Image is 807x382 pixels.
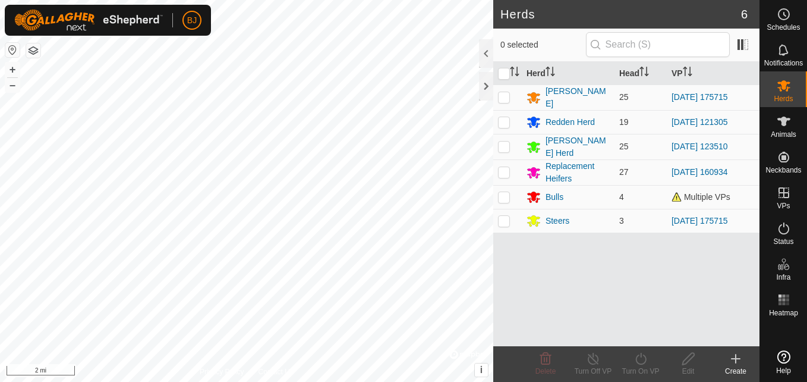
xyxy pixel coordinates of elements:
span: Herds [774,95,793,102]
span: 25 [619,142,629,151]
span: 4 [619,192,624,202]
div: Bulls [546,191,563,203]
div: Turn On VP [617,366,664,377]
div: [PERSON_NAME] [546,85,610,110]
span: 27 [619,167,629,177]
a: [DATE] 121305 [672,117,728,127]
p-sorticon: Activate to sort [639,68,649,78]
a: [DATE] 123510 [672,142,728,151]
th: Head [614,62,667,85]
span: Status [773,238,793,245]
div: Steers [546,215,569,227]
a: Contact Us [259,367,294,377]
span: i [480,365,483,375]
span: Neckbands [765,167,801,174]
div: Turn Off VP [569,366,617,377]
th: Herd [522,62,614,85]
button: + [5,62,20,77]
span: Notifications [764,60,803,67]
button: Reset Map [5,43,20,57]
div: Redden Herd [546,116,595,129]
button: – [5,78,20,92]
span: Animals [771,131,796,138]
p-sorticon: Activate to sort [510,68,519,78]
span: Infra [776,274,790,281]
span: Help [776,367,791,374]
a: [DATE] 175715 [672,216,728,226]
span: 6 [741,5,748,23]
img: Gallagher Logo [14,10,163,31]
div: Edit [664,366,712,377]
p-sorticon: Activate to sort [683,68,692,78]
button: i [475,364,488,377]
span: 0 selected [500,39,586,51]
a: Help [760,346,807,379]
button: Map Layers [26,43,40,58]
a: [DATE] 160934 [672,167,728,177]
div: [PERSON_NAME] Herd [546,134,610,159]
span: 3 [619,216,624,226]
span: Heatmap [769,309,798,317]
p-sorticon: Activate to sort [546,68,555,78]
span: Delete [535,367,556,375]
span: Schedules [767,24,800,31]
span: Multiple VPs [672,192,730,202]
input: Search (S) [586,32,730,57]
span: 25 [619,92,629,102]
span: 19 [619,117,629,127]
span: VPs [777,202,790,209]
div: Replacement Heifers [546,160,610,185]
a: Privacy Policy [200,367,244,377]
th: VP [667,62,759,85]
h2: Herds [500,7,741,21]
span: BJ [187,14,197,27]
div: Create [712,366,759,377]
a: [DATE] 175715 [672,92,728,102]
